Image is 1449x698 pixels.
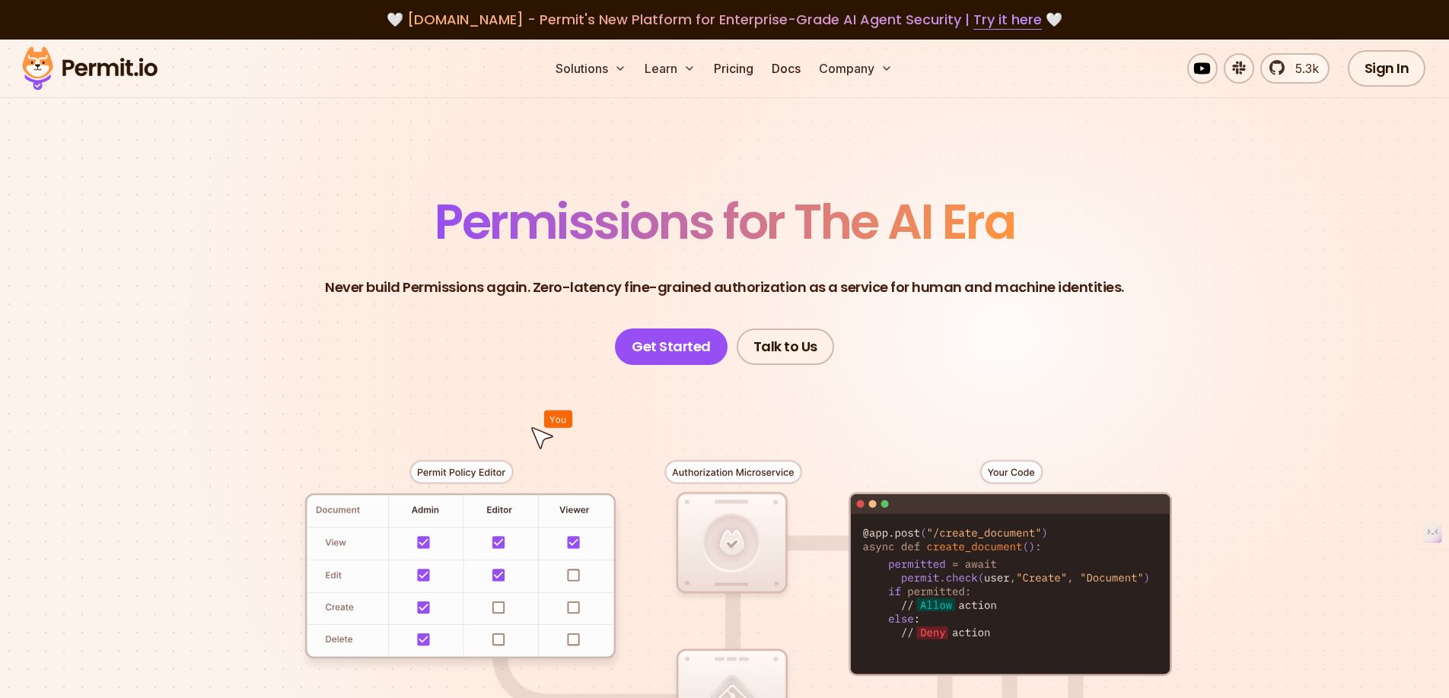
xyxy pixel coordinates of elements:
a: 5.3k [1260,53,1330,84]
span: 5.3k [1286,59,1319,78]
span: Permissions for The AI Era [435,188,1014,255]
a: Docs [766,53,807,84]
button: Solutions [549,53,632,84]
a: Try it here [973,10,1042,30]
a: Talk to Us [737,328,834,365]
a: Get Started [615,328,728,365]
div: 🤍 🤍 [37,9,1412,30]
button: Company [813,53,899,84]
p: Never build Permissions again. Zero-latency fine-grained authorization as a service for human and... [325,277,1124,298]
a: Pricing [708,53,760,84]
button: Learn [639,53,702,84]
a: Sign In [1348,50,1426,87]
img: Permit logo [15,43,164,94]
span: [DOMAIN_NAME] - Permit's New Platform for Enterprise-Grade AI Agent Security | [407,10,1042,29]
